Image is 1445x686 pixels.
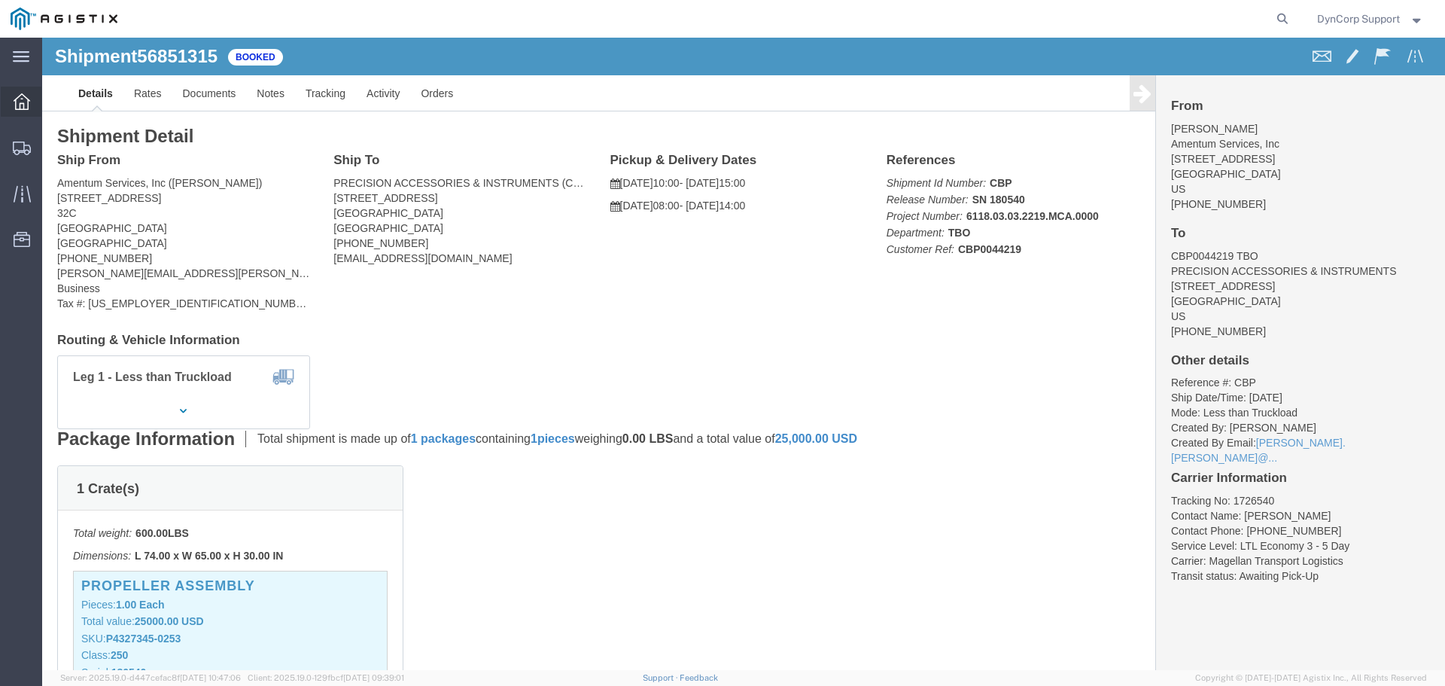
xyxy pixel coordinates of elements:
span: [DATE] 09:39:01 [343,673,404,682]
iframe: FS Legacy Container [42,38,1445,670]
span: Copyright © [DATE]-[DATE] Agistix Inc., All Rights Reserved [1195,672,1427,684]
a: Support [643,673,680,682]
span: [DATE] 10:47:06 [180,673,241,682]
img: logo [11,8,117,30]
button: DynCorp Support [1316,10,1425,28]
a: Feedback [680,673,718,682]
span: DynCorp Support [1317,11,1400,27]
span: Client: 2025.19.0-129fbcf [248,673,404,682]
span: Server: 2025.19.0-d447cefac8f [60,673,241,682]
